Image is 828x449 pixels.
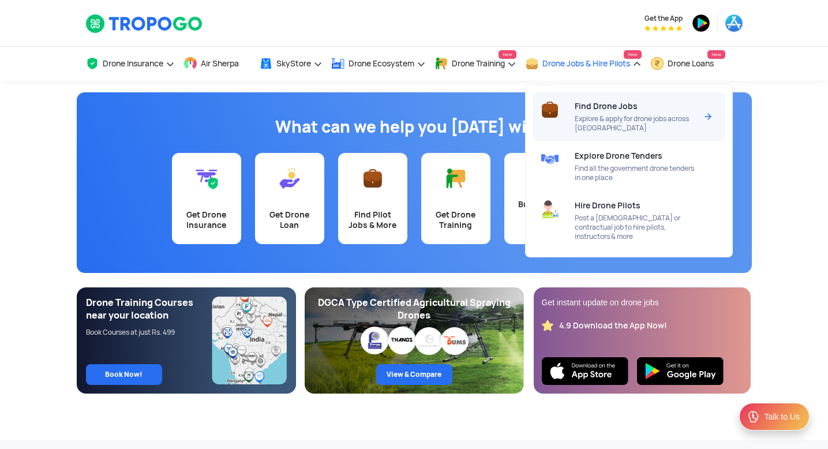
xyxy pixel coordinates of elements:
[361,167,384,190] img: Find Pilot Jobs & More
[345,209,400,230] div: Find Pilot Jobs & More
[183,47,250,81] a: Air Sherpa
[259,47,323,81] a: SkyStore
[338,153,407,244] a: Find Pilot Jobs & More
[542,297,743,308] div: Get instant update on drone jobs
[542,357,628,385] img: Ios
[559,320,667,331] div: 4.9 Download the App Now!
[86,364,162,385] a: Book Now!
[195,167,218,190] img: Get Drone Insurance
[533,141,725,191] a: Explore Drone TendersExplore Drone TendersFind all the government drone tenders in one place
[701,110,715,124] img: Arrow
[542,320,553,331] img: star_rating
[314,297,515,322] div: DGCA Type Certified Agricultural Spraying Drones
[499,50,516,59] span: New
[172,153,241,244] a: Get Drone Insurance
[86,328,212,337] div: Book Courses at just Rs. 499
[434,47,516,81] a: Drone TrainingNew
[331,47,426,81] a: Drone Ecosystem
[575,164,696,182] span: Find all the government drone tenders in one place
[575,201,640,210] span: Hire Drone Pilots
[85,115,743,139] h1: What can we help you [DATE] with?
[504,153,574,244] a: Buy Drone Parts & Spares
[452,59,505,68] span: Drone Training
[278,167,301,190] img: Get Drone Loan
[533,92,725,141] a: Find Drone JobsFind Drone JobsExplore & apply for drone jobs across [GEOGRAPHIC_DATA]Arrow
[85,14,204,33] img: TropoGo Logo
[541,100,560,119] img: Find Drone Jobs
[262,209,317,230] div: Get Drone Loan
[86,297,212,322] div: Drone Training Courses near your location
[541,200,559,218] img: Hire Drone Pilots
[421,153,490,244] a: Get Drone Training
[765,411,800,422] div: Talk to Us
[575,102,638,111] span: Find Drone Jobs
[575,114,696,133] span: Explore & apply for drone jobs across [GEOGRAPHIC_DATA]
[525,47,642,81] a: Drone Jobs & Hire PilotsNew
[541,150,559,169] img: Explore Drone Tenders
[624,50,641,59] span: New
[575,214,696,241] span: Post a [DEMOGRAPHIC_DATA] or contractual job to hire pilots, instructors & more
[692,14,710,32] img: playstore
[533,191,725,250] a: Hire Drone PilotsHire Drone PilotsPost a [DEMOGRAPHIC_DATA] or contractual job to hire pilots, in...
[668,59,714,68] span: Drone Loans
[707,50,725,59] span: New
[747,410,760,424] img: ic_Support.svg
[85,47,175,81] a: Drone Insurance
[276,59,311,68] span: SkyStore
[575,151,662,160] span: Explore Drone Tenders
[444,167,467,190] img: Get Drone Training
[103,59,163,68] span: Drone Insurance
[645,25,682,31] img: App Raking
[542,59,630,68] span: Drone Jobs & Hire Pilots
[255,153,324,244] a: Get Drone Loan
[511,199,567,230] div: Buy Drone Parts & Spares
[179,209,234,230] div: Get Drone Insurance
[725,14,743,32] img: appstore
[349,59,414,68] span: Drone Ecosystem
[376,364,452,385] a: View & Compare
[201,59,239,68] span: Air Sherpa
[637,357,724,385] img: Playstore
[650,47,725,81] a: Drone LoansNew
[645,14,683,23] span: Get the App
[428,209,484,230] div: Get Drone Training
